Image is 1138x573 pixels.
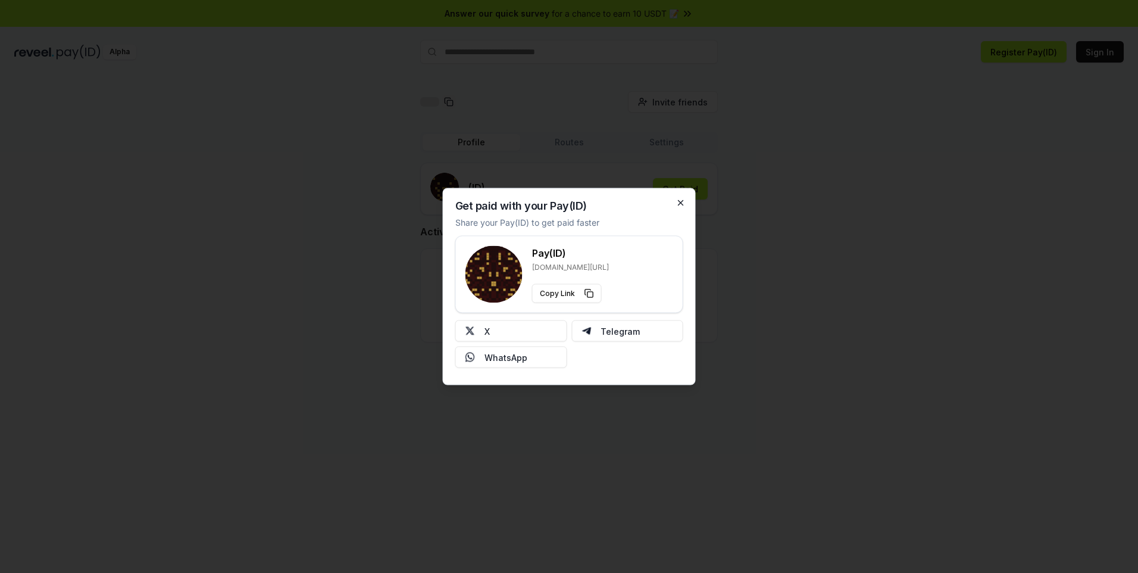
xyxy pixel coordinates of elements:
[581,326,591,336] img: Telegram
[571,320,683,342] button: Telegram
[455,201,587,211] h2: Get paid with your Pay(ID)
[455,216,599,229] p: Share your Pay(ID) to get paid faster
[455,320,567,342] button: X
[465,353,475,362] img: Whatsapp
[532,263,609,272] p: [DOMAIN_NAME][URL]
[532,284,602,303] button: Copy Link
[532,246,609,260] h3: Pay(ID)
[465,326,475,336] img: X
[455,347,567,368] button: WhatsApp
